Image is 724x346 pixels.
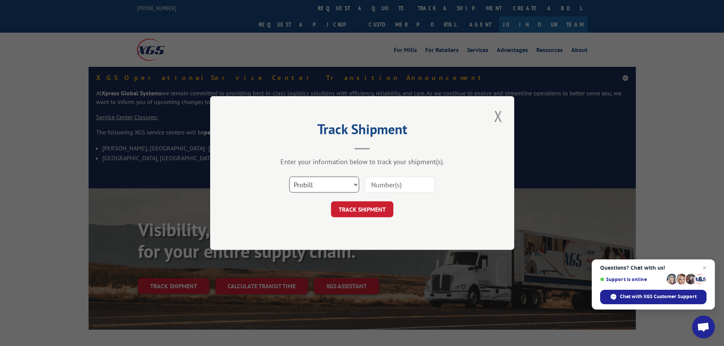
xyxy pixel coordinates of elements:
[600,265,707,271] span: Questions? Chat with us!
[620,293,697,300] span: Chat with XGS Customer Support
[331,201,393,217] button: TRACK SHIPMENT
[365,177,435,193] input: Number(s)
[248,124,476,138] h2: Track Shipment
[692,316,715,338] a: Open chat
[492,106,505,126] button: Close modal
[248,157,476,166] div: Enter your information below to track your shipment(s).
[600,276,664,282] span: Support is online
[600,290,707,304] span: Chat with XGS Customer Support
